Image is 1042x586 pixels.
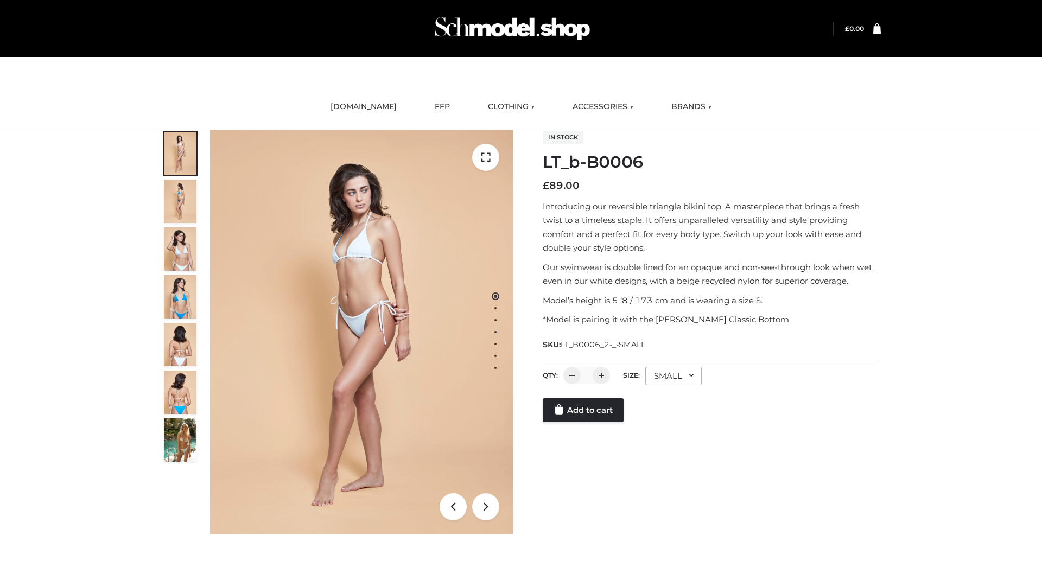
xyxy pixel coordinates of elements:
a: £0.00 [845,24,864,33]
p: Our swimwear is double lined for an opaque and non-see-through look when wet, even in our white d... [543,260,881,288]
span: £ [543,180,549,192]
span: £ [845,24,849,33]
img: ArielClassicBikiniTop_CloudNine_AzureSky_OW114ECO_8-scaled.jpg [164,371,196,414]
label: Size: [623,371,640,379]
a: CLOTHING [480,95,543,119]
a: ACCESSORIES [564,95,641,119]
bdi: 89.00 [543,180,580,192]
img: Schmodel Admin 964 [431,7,594,50]
a: [DOMAIN_NAME] [322,95,405,119]
p: *Model is pairing it with the [PERSON_NAME] Classic Bottom [543,313,881,327]
p: Model’s height is 5 ‘8 / 173 cm and is wearing a size S. [543,294,881,308]
img: Arieltop_CloudNine_AzureSky2.jpg [164,418,196,462]
h1: LT_b-B0006 [543,152,881,172]
img: ArielClassicBikiniTop_CloudNine_AzureSky_OW114ECO_4-scaled.jpg [164,275,196,319]
img: ArielClassicBikiniTop_CloudNine_AzureSky_OW114ECO_1-scaled.jpg [164,132,196,175]
img: ArielClassicBikiniTop_CloudNine_AzureSky_OW114ECO_3-scaled.jpg [164,227,196,271]
img: ArielClassicBikiniTop_CloudNine_AzureSky_OW114ECO_2-scaled.jpg [164,180,196,223]
div: SMALL [645,367,702,385]
bdi: 0.00 [845,24,864,33]
a: BRANDS [663,95,720,119]
label: QTY: [543,371,558,379]
img: ArielClassicBikiniTop_CloudNine_AzureSky_OW114ECO_1 [210,130,513,534]
a: FFP [427,95,458,119]
span: LT_B0006_2-_-SMALL [561,340,645,349]
p: Introducing our reversible triangle bikini top. A masterpiece that brings a fresh twist to a time... [543,200,881,255]
span: SKU: [543,338,646,351]
span: In stock [543,131,583,144]
a: Add to cart [543,398,624,422]
img: ArielClassicBikiniTop_CloudNine_AzureSky_OW114ECO_7-scaled.jpg [164,323,196,366]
